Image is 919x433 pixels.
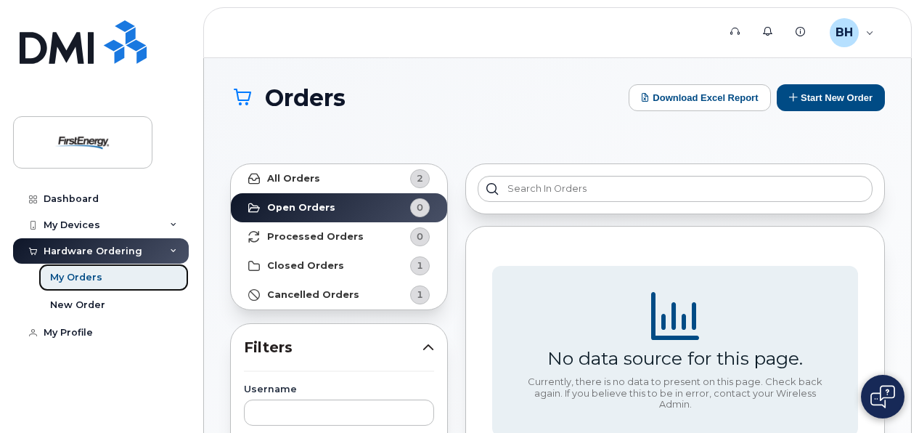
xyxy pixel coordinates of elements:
[417,201,423,214] span: 0
[629,84,771,111] button: Download Excel Report
[231,251,447,280] a: Closed Orders1
[244,385,434,394] label: Username
[417,288,423,302] span: 1
[231,222,447,251] a: Processed Orders0
[267,260,344,272] strong: Closed Orders
[267,202,335,214] strong: Open Orders
[478,176,873,202] input: Search in orders
[547,347,803,369] div: No data source for this page.
[244,337,422,358] span: Filters
[231,280,447,309] a: Cancelled Orders1
[417,259,423,272] span: 1
[777,84,885,111] button: Start New Order
[870,385,895,408] img: Open chat
[231,164,447,193] a: All Orders2
[417,230,423,243] span: 0
[265,85,346,110] span: Orders
[267,289,359,301] strong: Cancelled Orders
[231,193,447,222] a: Open Orders0
[518,376,832,410] div: Currently, there is no data to present on this page. Check back again. If you believe this to be ...
[417,171,423,185] span: 2
[267,173,320,185] strong: All Orders
[267,231,364,243] strong: Processed Orders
